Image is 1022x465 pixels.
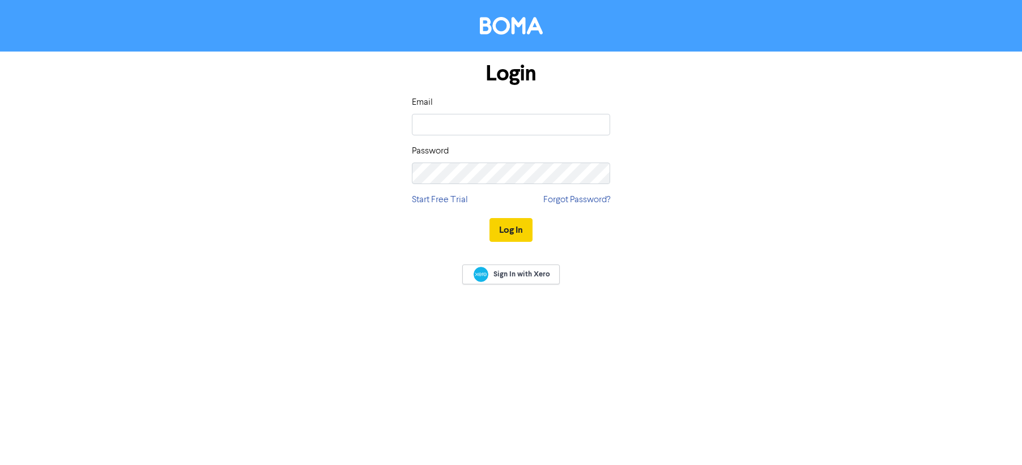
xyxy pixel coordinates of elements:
span: Sign In with Xero [493,269,550,279]
a: Start Free Trial [412,193,468,207]
a: Sign In with Xero [462,265,560,284]
button: Log In [489,218,533,242]
img: Xero logo [474,267,488,282]
label: Email [412,96,433,109]
h1: Login [412,61,610,87]
label: Password [412,144,449,158]
img: BOMA Logo [480,17,543,35]
a: Forgot Password? [543,193,610,207]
